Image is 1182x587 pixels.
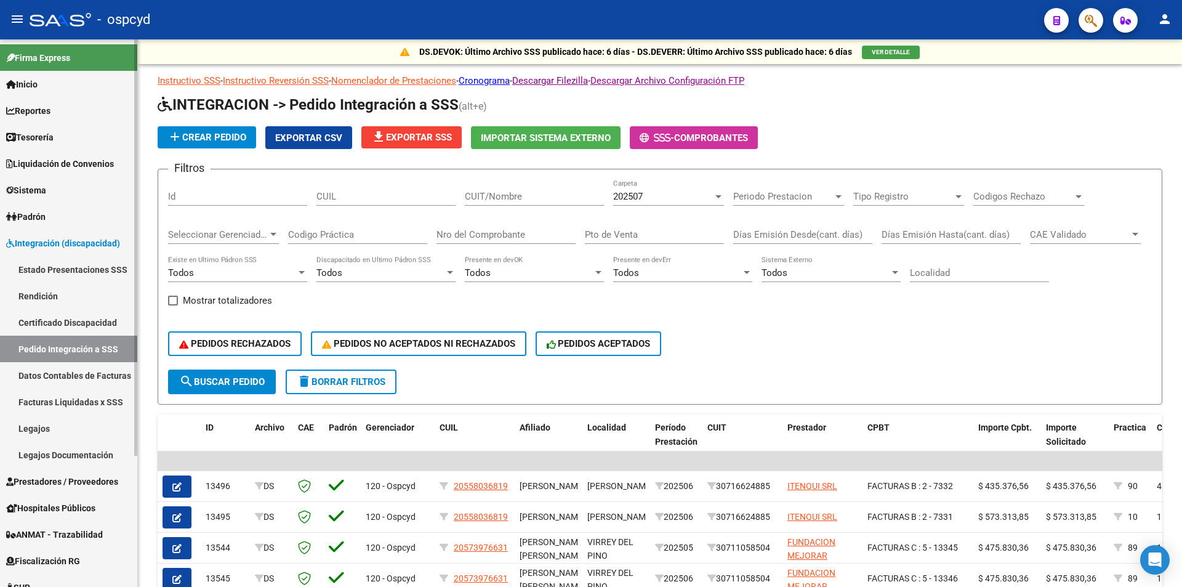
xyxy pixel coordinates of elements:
[361,126,462,148] button: Exportar SSS
[520,512,587,522] span: [PERSON_NAME],
[255,479,288,493] div: DS
[655,572,698,586] div: 202506
[1046,512,1096,522] span: $ 573.313,85
[366,543,416,553] span: 120 - Ospcyd
[6,78,38,91] span: Inicio
[324,415,361,469] datatable-header-cell: Padrón
[454,512,508,522] span: 20558036819
[655,510,698,524] div: 202506
[206,423,214,432] span: ID
[158,96,459,113] span: INTEGRACION -> Pedido Integración a SSS
[973,415,1041,469] datatable-header-cell: Importe Cpbt.
[587,481,653,491] span: [PERSON_NAME]
[707,510,778,524] div: 30716624885
[179,374,194,389] mat-icon: search
[6,51,70,65] span: Firma Express
[707,572,778,586] div: 30711058504
[862,415,973,469] datatable-header-cell: CPBT
[465,267,491,278] span: Todos
[655,541,698,555] div: 202505
[293,415,324,469] datatable-header-cell: CAE
[978,423,1032,432] span: Importe Cpbt.
[1140,545,1170,575] div: Open Intercom Messenger
[322,338,515,349] span: PEDIDOS NO ACEPTADOS NI RECHAZADOS
[168,229,268,240] span: Seleccionar Gerenciador
[201,415,250,469] datatable-header-cell: ID
[179,338,291,349] span: PEDIDOS RECHAZADOS
[1046,481,1096,491] span: $ 435.376,56
[630,126,758,149] button: -Comprobantes
[1157,481,1162,491] span: 4
[733,191,833,202] span: Periodo Prestacion
[265,126,352,149] button: Exportar CSV
[371,129,386,144] mat-icon: file_download
[206,541,245,555] div: 13544
[158,75,220,86] a: Instructivo SSS
[167,132,246,143] span: Crear Pedido
[515,415,582,469] datatable-header-cell: Afiliado
[471,126,621,149] button: Importar Sistema Externo
[6,131,54,144] span: Tesorería
[6,184,46,197] span: Sistema
[454,543,508,553] span: 20573976631
[250,415,293,469] datatable-header-cell: Archivo
[206,479,245,493] div: 13496
[787,481,837,491] span: ITENQUI SRL
[872,49,910,55] span: VER DETALLE
[459,100,487,112] span: (alt+e)
[867,572,968,586] div: FACTURAS C : 5 - 13346
[6,501,95,515] span: Hospitales Públicos
[702,415,782,469] datatable-header-cell: CUIT
[867,541,968,555] div: FACTURAS C : 5 - 13345
[1157,512,1162,522] span: 1
[707,479,778,493] div: 30716624885
[973,191,1073,202] span: Codigos Rechazo
[158,126,256,148] button: Crear Pedido
[297,374,312,389] mat-icon: delete
[223,75,329,86] a: Instructivo Reversión SSS
[168,160,211,177] h3: Filtros
[587,423,626,432] span: Localidad
[707,541,778,555] div: 30711058504
[978,543,1029,553] span: $ 475.830,36
[6,210,46,224] span: Padrón
[613,267,639,278] span: Todos
[520,423,550,432] span: Afiliado
[655,479,698,493] div: 202506
[6,104,50,118] span: Reportes
[255,510,288,524] div: DS
[787,423,826,432] span: Prestador
[206,572,245,586] div: 13545
[520,537,587,561] span: [PERSON_NAME] [PERSON_NAME],
[255,572,288,586] div: DS
[867,479,968,493] div: FACTURAS B : 2 - 7332
[459,75,510,86] a: Cronograma
[255,541,288,555] div: DS
[168,370,276,394] button: Buscar Pedido
[867,423,890,432] span: CPBT
[536,331,662,356] button: PEDIDOS ACEPTADOS
[366,573,416,583] span: 120 - Ospcyd
[582,415,650,469] datatable-header-cell: Localidad
[707,423,726,432] span: CUIT
[10,12,25,26] mat-icon: menu
[6,475,118,488] span: Prestadores / Proveedores
[512,75,588,86] a: Descargar Filezilla
[1157,543,1162,553] span: 1
[978,481,1029,491] span: $ 435.376,56
[1041,415,1109,469] datatable-header-cell: Importe Solicitado
[454,481,508,491] span: 20558036819
[255,423,284,432] span: Archivo
[590,75,744,86] a: Descargar Archivo Configuración FTP
[1030,229,1130,240] span: CAE Validado
[674,132,748,144] span: Comprobantes
[1128,512,1138,522] span: 10
[316,267,342,278] span: Todos
[6,554,80,568] span: Fiscalización RG
[650,415,702,469] datatable-header-cell: Período Prestación
[1046,423,1086,447] span: Importe Solicitado
[311,331,526,356] button: PEDIDOS NO ACEPTADOS NI RECHAZADOS
[787,512,837,522] span: ITENQUI SRL
[168,267,194,278] span: Todos
[1046,573,1096,583] span: $ 475.830,36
